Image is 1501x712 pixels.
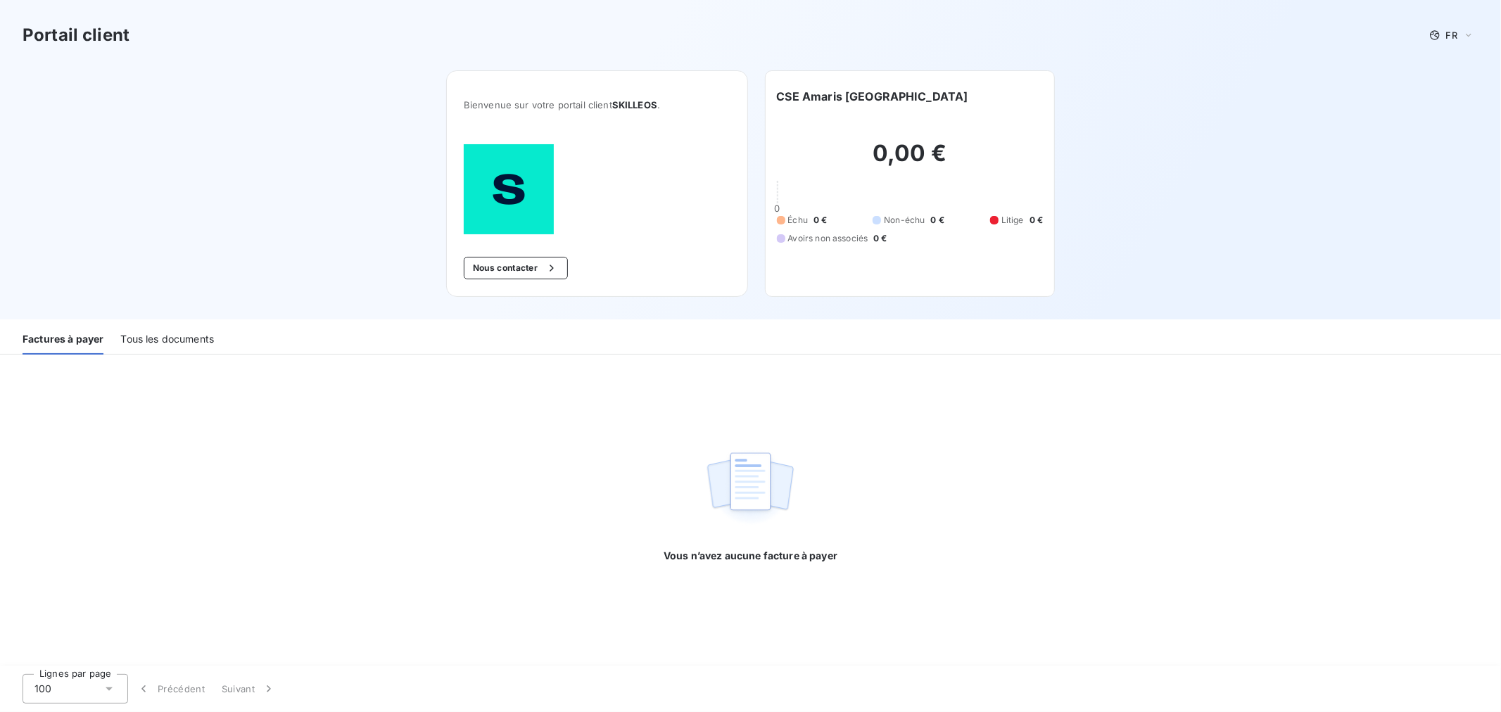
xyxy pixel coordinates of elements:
span: SKILLEOS [612,99,657,110]
button: Nous contacter [464,257,568,279]
span: 100 [34,682,51,696]
span: FR [1446,30,1457,41]
h6: CSE Amaris [GEOGRAPHIC_DATA] [777,88,968,105]
button: Suivant [213,674,284,704]
h2: 0,00 € [777,139,1044,182]
span: Vous n’avez aucune facture à payer [664,549,837,563]
span: Litige [1001,214,1024,227]
div: Tous les documents [120,325,214,355]
h3: Portail client [23,23,129,48]
div: Factures à payer [23,325,103,355]
span: 0 € [813,214,827,227]
span: Non-échu [884,214,925,227]
span: Avoirs non associés [788,232,868,245]
span: 0 € [873,232,887,245]
span: 0 [774,203,780,214]
span: 0 € [1030,214,1043,227]
span: Bienvenue sur votre portail client . [464,99,730,110]
img: Company logo [464,144,554,234]
span: Échu [788,214,809,227]
img: empty state [705,445,795,532]
button: Précédent [128,674,213,704]
span: 0 € [931,214,944,227]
